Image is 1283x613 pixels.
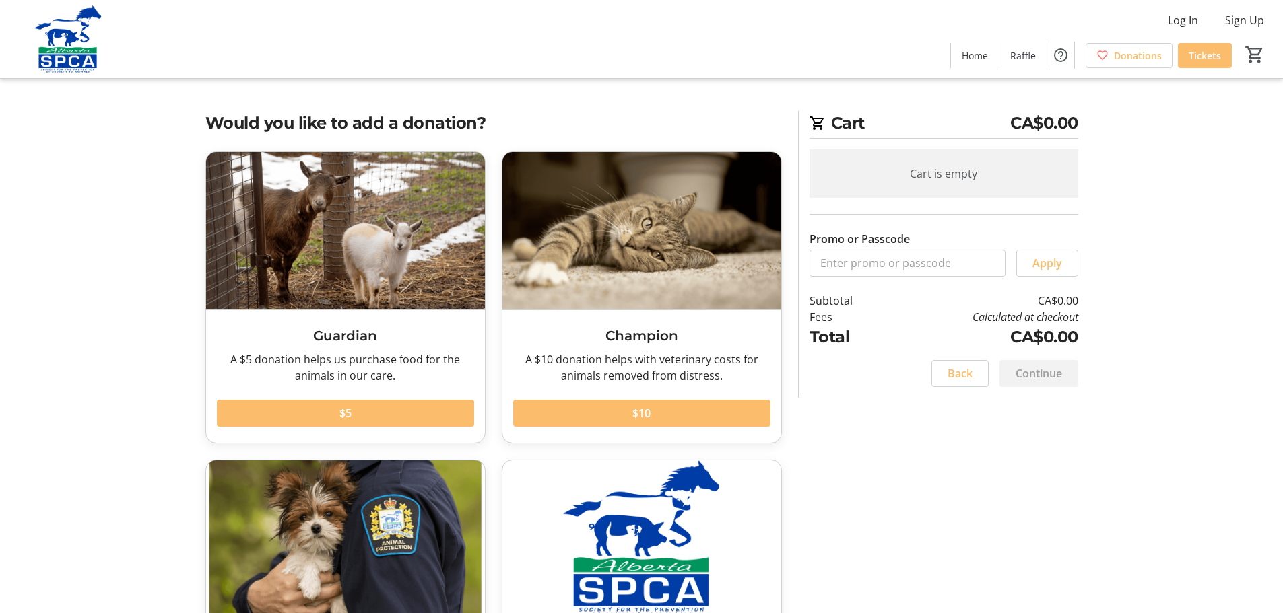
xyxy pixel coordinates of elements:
[206,152,485,309] img: Guardian
[999,43,1047,68] a: Raffle
[1086,43,1173,68] a: Donations
[339,405,352,421] span: $5
[962,48,988,63] span: Home
[8,5,128,73] img: Alberta SPCA's Logo
[632,405,651,421] span: $10
[951,43,999,68] a: Home
[513,351,770,384] div: A $10 donation helps with veterinary costs for animals removed from distress.
[1010,111,1078,135] span: CA$0.00
[810,149,1078,198] div: Cart is empty
[810,309,888,325] td: Fees
[1032,255,1062,271] span: Apply
[1168,12,1198,28] span: Log In
[513,326,770,346] h3: Champion
[1214,9,1275,31] button: Sign Up
[217,400,474,427] button: $5
[205,111,782,135] h2: Would you like to add a donation?
[502,152,781,309] img: Champion
[887,325,1078,349] td: CA$0.00
[1114,48,1162,63] span: Donations
[810,325,888,349] td: Total
[810,111,1078,139] h2: Cart
[887,293,1078,309] td: CA$0.00
[810,293,888,309] td: Subtotal
[810,231,910,247] label: Promo or Passcode
[1157,9,1209,31] button: Log In
[1243,42,1267,67] button: Cart
[887,309,1078,325] td: Calculated at checkout
[1189,48,1221,63] span: Tickets
[1016,250,1078,277] button: Apply
[948,365,973,382] span: Back
[217,351,474,384] div: A $5 donation helps us purchase food for the animals in our care.
[513,400,770,427] button: $10
[1178,43,1232,68] a: Tickets
[931,360,989,387] button: Back
[1047,42,1074,69] button: Help
[217,326,474,346] h3: Guardian
[1010,48,1036,63] span: Raffle
[810,250,1006,277] input: Enter promo or passcode
[1225,12,1264,28] span: Sign Up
